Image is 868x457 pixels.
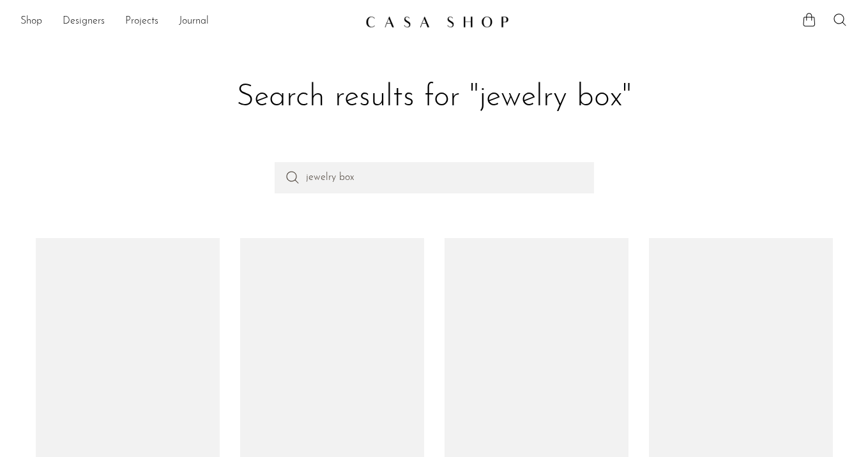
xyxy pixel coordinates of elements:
a: Shop [20,13,42,30]
a: Journal [179,13,209,30]
ul: NEW HEADER MENU [20,11,355,33]
h1: Search results for "jewelry box" [46,78,823,117]
a: Projects [125,13,158,30]
nav: Desktop navigation [20,11,355,33]
a: Designers [63,13,105,30]
input: Perform a search [275,162,594,193]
